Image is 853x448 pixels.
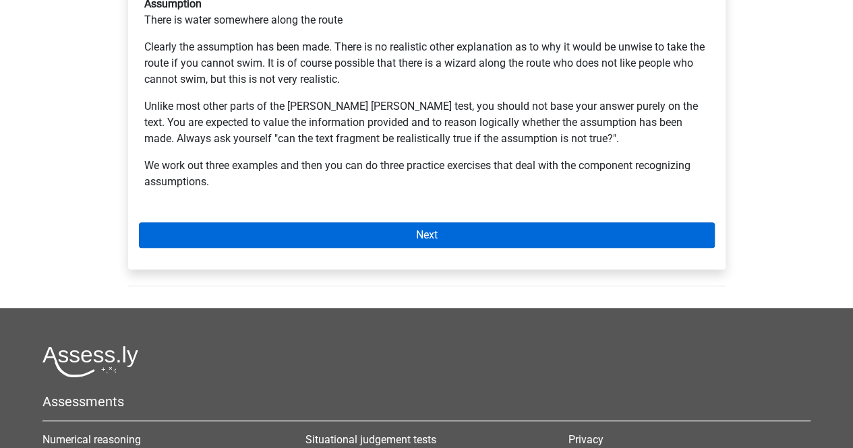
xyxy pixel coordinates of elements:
a: Numerical reasoning [42,433,141,446]
a: Situational judgement tests [305,433,436,446]
img: Assessly logo [42,346,138,377]
a: Privacy [568,433,603,446]
p: Unlike most other parts of the [PERSON_NAME] [PERSON_NAME] test, you should not base your answer ... [144,98,709,147]
p: We work out three examples and then you can do three practice exercises that deal with the compon... [144,158,709,190]
h5: Assessments [42,393,811,410]
p: Clearly the assumption has been made. There is no realistic other explanation as to why it would ... [144,39,709,88]
a: Next [139,222,715,248]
